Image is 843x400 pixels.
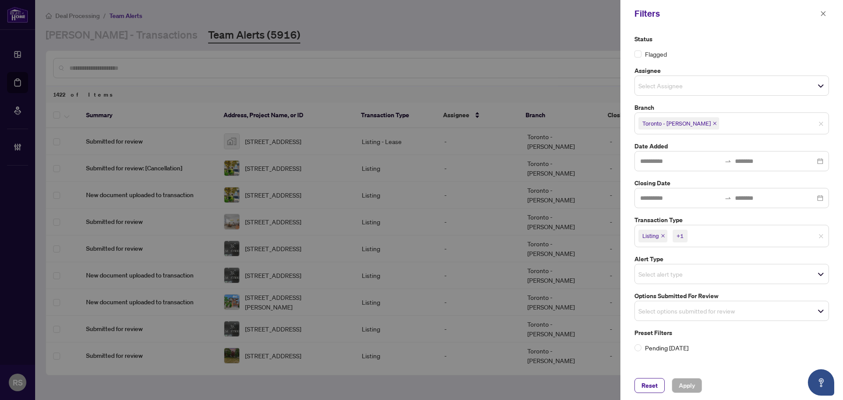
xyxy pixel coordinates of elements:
[661,234,665,238] span: close
[634,7,818,20] div: Filters
[645,49,667,59] span: Flagged
[638,117,719,130] span: Toronto - Don Mills
[634,254,829,264] label: Alert Type
[641,343,692,353] span: Pending [DATE]
[642,119,711,128] span: Toronto - [PERSON_NAME]
[634,34,829,44] label: Status
[818,121,824,126] span: close
[820,11,826,17] span: close
[724,195,731,202] span: to
[634,178,829,188] label: Closing Date
[724,158,731,165] span: swap-right
[724,195,731,202] span: swap-right
[641,378,658,393] span: Reset
[713,121,717,126] span: close
[638,230,667,242] span: Listing
[634,141,829,151] label: Date Added
[818,234,824,239] span: close
[634,215,829,225] label: Transaction Type
[672,378,702,393] button: Apply
[634,291,829,301] label: Options Submitted for Review
[808,369,834,396] button: Open asap
[634,103,829,112] label: Branch
[642,231,659,240] span: Listing
[634,66,829,76] label: Assignee
[677,231,684,240] div: +1
[634,328,829,338] label: Preset Filters
[634,378,665,393] button: Reset
[724,158,731,165] span: to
